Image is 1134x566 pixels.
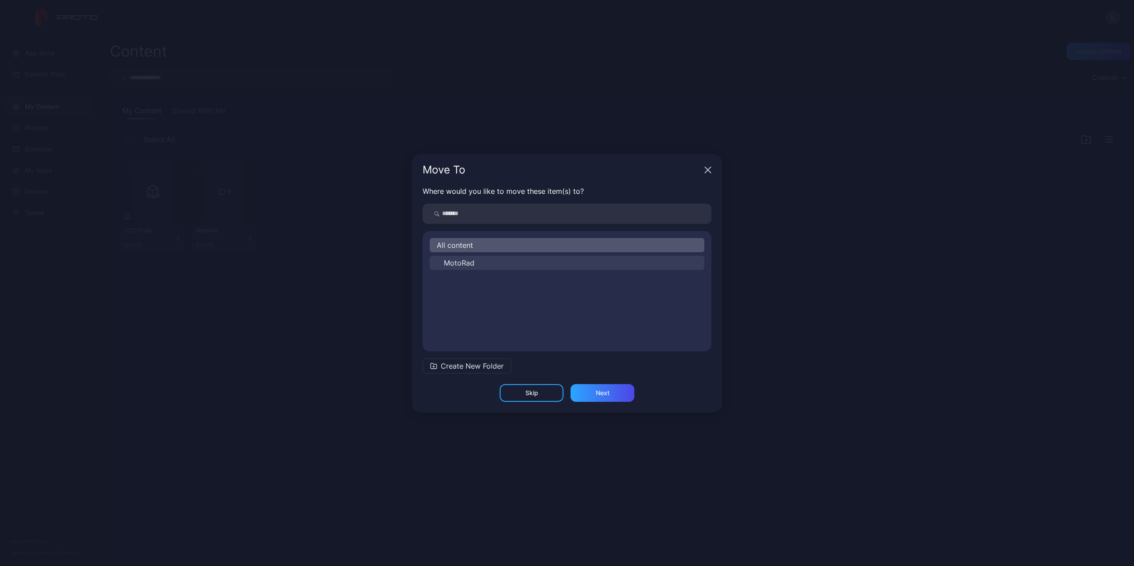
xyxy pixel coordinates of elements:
button: Next [571,384,634,402]
button: Skip [500,384,563,402]
p: Where would you like to move these item(s) to? [423,186,711,196]
div: Move To [423,165,701,175]
div: Next [596,389,610,397]
span: Create New Folder [441,361,504,371]
button: MotoRad [430,256,704,270]
span: All content [437,240,473,250]
span: MotoRad [444,258,474,268]
button: Create New Folder [423,358,511,373]
div: Skip [525,389,538,397]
